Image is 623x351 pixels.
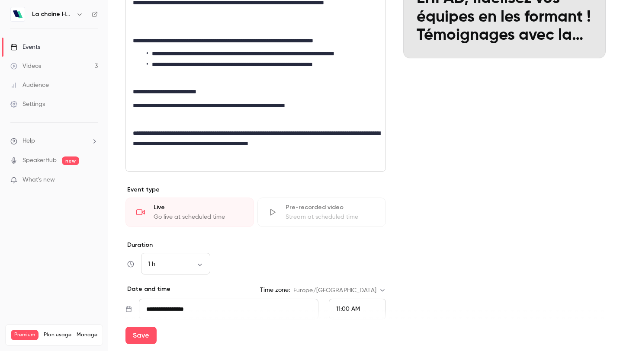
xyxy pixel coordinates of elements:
[77,332,97,338] a: Manage
[154,213,243,221] div: Go live at scheduled time
[62,156,79,165] span: new
[260,286,290,294] label: Time zone:
[11,7,25,21] img: La chaîne Hublo
[32,10,73,19] h6: La chaîne Hublo
[154,203,243,212] div: Live
[22,175,55,185] span: What's new
[141,260,210,268] div: 1 h
[10,62,41,70] div: Videos
[11,330,39,340] span: Premium
[293,286,386,295] div: Europe/[GEOGRAPHIC_DATA]
[22,156,57,165] a: SpeakerHub
[125,185,386,194] p: Event type
[44,332,71,338] span: Plan usage
[10,81,49,89] div: Audience
[125,198,254,227] div: LiveGo live at scheduled time
[139,299,318,319] input: Tue, Feb 17, 2026
[10,137,98,146] li: help-dropdown-opener
[125,285,170,294] p: Date and time
[22,137,35,146] span: Help
[329,299,386,319] div: From
[286,213,375,221] div: Stream at scheduled time
[10,100,45,108] div: Settings
[87,176,98,184] iframe: Noticeable Trigger
[10,43,40,51] div: Events
[336,306,360,312] span: 11:00 AM
[286,203,375,212] div: Pre-recorded video
[125,241,386,249] label: Duration
[125,327,157,344] button: Save
[257,198,386,227] div: Pre-recorded videoStream at scheduled time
